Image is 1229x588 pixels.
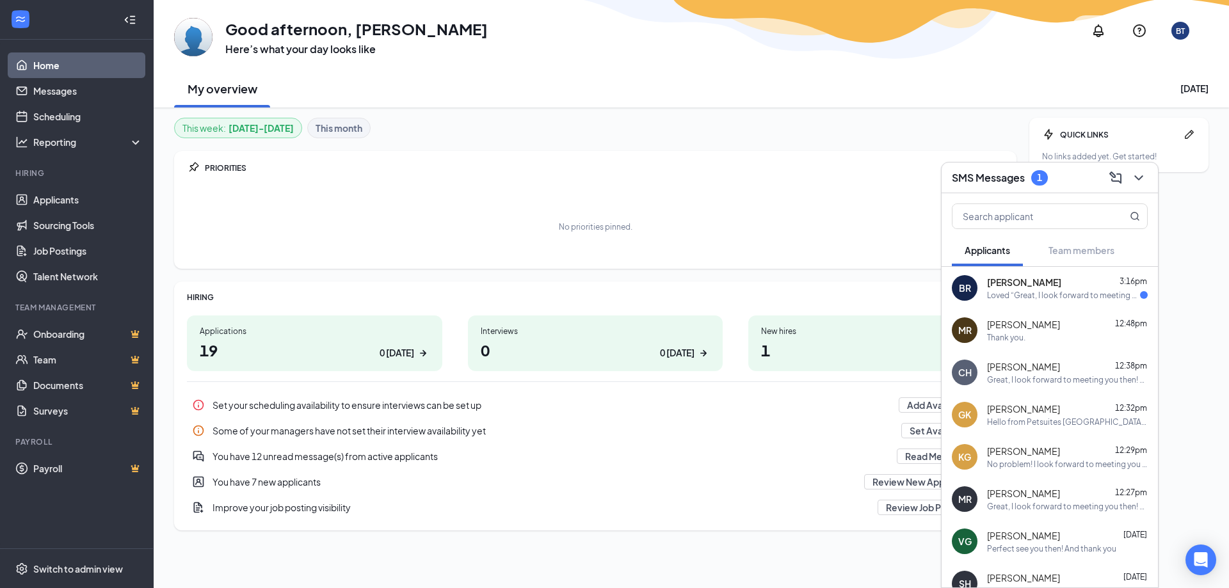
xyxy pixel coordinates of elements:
div: Hiring [15,168,140,179]
div: Payroll [15,436,140,447]
a: DocumentsCrown [33,372,143,398]
svg: Settings [15,562,28,575]
svg: DocumentAdd [192,501,205,514]
h2: My overview [188,81,257,97]
a: Messages [33,78,143,104]
div: GK [958,408,971,421]
input: Search applicant [952,204,1104,228]
h1: 19 [200,339,430,361]
svg: MagnifyingGlass [1130,211,1140,221]
span: [PERSON_NAME] [987,445,1060,457]
span: [PERSON_NAME] [987,529,1060,542]
svg: Pin [187,161,200,174]
span: 3:16pm [1120,276,1147,286]
a: OnboardingCrown [33,321,143,347]
div: No links added yet. Get started! [1042,151,1196,162]
a: DoubleChatActiveYou have 12 unread message(s) from active applicantsRead MessagesPin [187,443,1004,469]
a: InfoSome of your managers have not set their interview availability yetSet AvailabilityPin [187,418,1004,443]
span: 12:27pm [1115,488,1147,497]
div: Improve your job posting visibility [213,501,870,514]
a: Scheduling [33,104,143,129]
div: KG [958,450,971,463]
div: Hello from Petsuites [GEOGRAPHIC_DATA]! We received your application and would like to schedule a... [987,417,1148,427]
a: Job Postings [33,238,143,264]
div: MR [958,493,972,505]
div: [DATE] [1180,82,1209,95]
div: Thank you. [987,332,1025,343]
div: Open Intercom Messenger [1185,544,1216,575]
div: New hires [761,326,991,337]
h1: 1 [761,339,991,361]
a: New hires10 [DATE]ArrowRight [748,315,1004,371]
div: Some of your managers have not set their interview availability yet [187,418,1004,443]
div: MR [958,324,972,337]
button: Set Availability [901,423,981,438]
svg: QuestionInfo [1132,23,1147,38]
span: [DATE] [1123,530,1147,539]
span: [PERSON_NAME] [987,487,1060,500]
svg: Pen [1183,128,1196,141]
div: Great, I look forward to meeting you then! Our address is [STREET_ADDRESS]. [987,501,1148,512]
div: 1 [1037,172,1042,183]
a: Applicants [33,187,143,212]
div: This week : [182,121,294,135]
button: Add Availability [899,397,981,413]
span: 12:29pm [1115,445,1147,455]
a: DocumentAddImprove your job posting visibilityReview Job PostingsPin [187,495,1004,520]
svg: ArrowRight [697,347,710,360]
span: [PERSON_NAME] [987,276,1061,289]
div: Switch to admin view [33,562,123,575]
svg: Info [192,424,205,437]
button: Review New Applicants [864,474,981,489]
span: [PERSON_NAME] [987,360,1060,373]
div: CH [958,366,972,379]
div: Some of your managers have not set their interview availability yet [213,424,894,437]
div: BR [959,282,971,294]
b: This month [316,121,362,135]
span: [PERSON_NAME] [987,571,1060,584]
button: ComposeMessage [1104,168,1125,188]
svg: Info [192,399,205,411]
div: Perfect see you then! And thank you [987,543,1116,554]
a: Applications190 [DATE]ArrowRight [187,315,442,371]
div: VG [958,535,972,548]
div: QUICK LINKS [1060,129,1178,140]
div: Loved “Great, I look forward to meeting you then! Our add…” [987,290,1140,301]
svg: UserEntity [192,475,205,488]
div: Set your scheduling availability to ensure interviews can be set up [213,399,891,411]
svg: Collapse [124,13,136,26]
span: [PERSON_NAME] [987,402,1060,415]
a: Talent Network [33,264,143,289]
div: No problem! I look forward to meeting you then! Our address is [STREET_ADDRESS]. [987,459,1148,470]
span: 12:38pm [1115,361,1147,370]
svg: ChevronDown [1131,170,1146,186]
span: [PERSON_NAME] [987,318,1060,331]
button: Review Job Postings [878,500,981,515]
div: Reporting [33,136,143,148]
div: 0 [DATE] [380,346,414,360]
svg: Bolt [1042,128,1055,141]
svg: WorkstreamLogo [14,13,27,26]
button: ChevronDown [1127,168,1148,188]
a: Sourcing Tools [33,212,143,238]
span: Applicants [965,244,1010,256]
span: 12:48pm [1115,319,1147,328]
div: No priorities pinned. [559,221,632,232]
svg: Notifications [1091,23,1106,38]
div: 0 [DATE] [660,346,695,360]
div: Improve your job posting visibility [187,495,1004,520]
div: HIRING [187,292,1004,303]
svg: Analysis [15,136,28,148]
div: You have 7 new applicants [187,469,1004,495]
div: Applications [200,326,430,337]
span: Team members [1048,244,1114,256]
h1: Good afternoon, [PERSON_NAME] [225,18,488,40]
div: You have 7 new applicants [213,475,856,488]
a: Home [33,52,143,78]
h3: SMS Messages [952,171,1025,185]
div: Set your scheduling availability to ensure interviews can be set up [187,392,1004,418]
a: SurveysCrown [33,398,143,424]
div: Interviews [481,326,711,337]
svg: ArrowRight [417,347,430,360]
h3: Here’s what your day looks like [225,42,488,56]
